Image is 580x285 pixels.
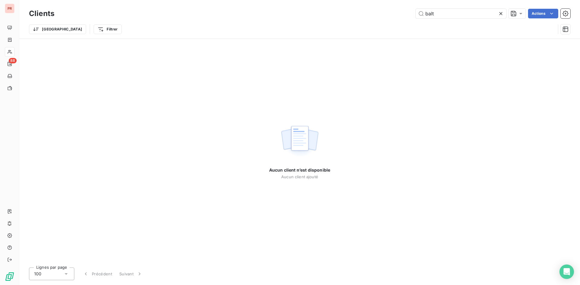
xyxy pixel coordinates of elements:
button: Filtrer [94,24,121,34]
span: 100 [34,271,41,277]
img: empty state [280,122,319,160]
span: Aucun client n’est disponible [269,167,330,173]
h3: Clients [29,8,54,19]
button: Précédent [79,268,116,280]
button: Suivant [116,268,146,280]
span: 88 [9,58,17,63]
button: [GEOGRAPHIC_DATA] [29,24,86,34]
input: Rechercher [416,9,506,18]
img: Logo LeanPay [5,272,14,281]
div: Open Intercom Messenger [559,264,574,279]
span: Aucun client ajouté [281,174,318,179]
button: Actions [528,9,558,18]
div: PR [5,4,14,13]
